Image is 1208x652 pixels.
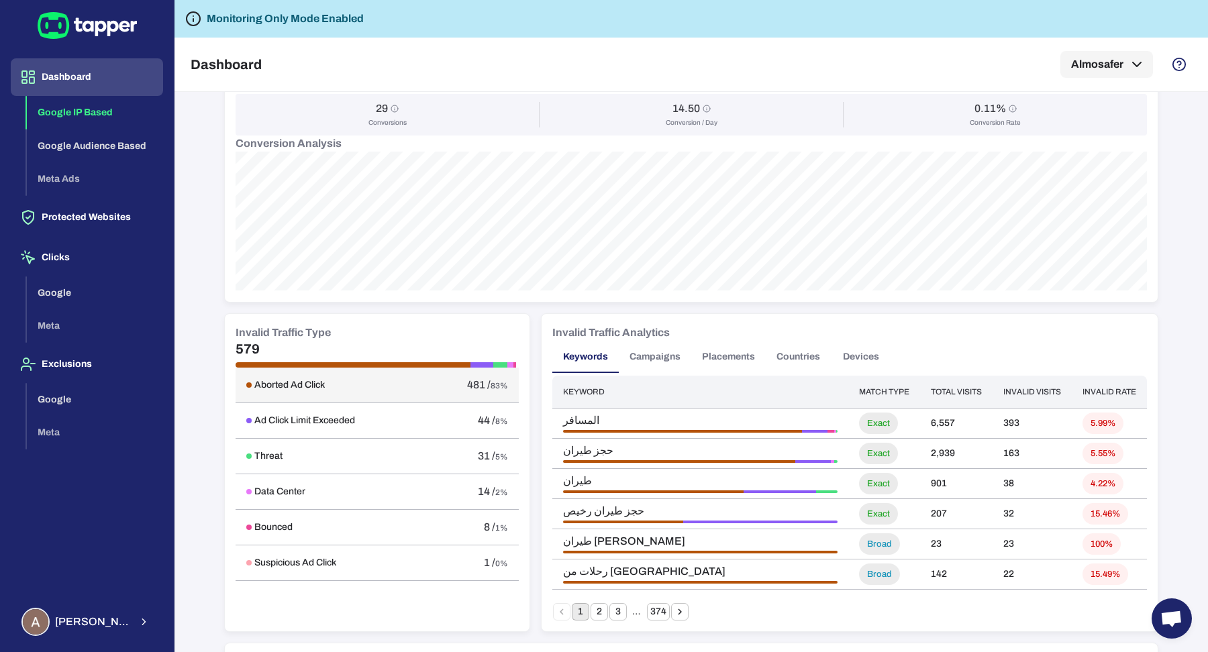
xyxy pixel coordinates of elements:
[563,414,838,427] span: المسافر
[11,199,163,236] button: Protected Websites
[27,96,163,129] button: Google IP Based
[563,551,838,553] div: Aborted Ad Click • 23
[993,529,1072,559] td: 23
[744,490,816,493] div: Ad Click Limit Exceeded • 10
[11,602,163,641] button: Ahmed Sobih[PERSON_NAME] Sobih
[1083,478,1123,490] span: 4.22%
[254,557,336,569] h6: Suspicious Ad Click
[920,376,993,409] th: Total visits
[628,606,646,618] div: …
[920,469,993,499] td: 901
[920,439,993,469] td: 2,939
[1060,51,1153,78] button: Almosafer
[236,135,1147,152] h6: Conversion Analysis
[563,535,838,548] span: طيران [PERSON_NAME]
[691,341,766,373] button: Placements
[11,239,163,276] button: Clicks
[254,415,355,427] h6: Ad Click Limit Exceeded
[563,521,683,523] div: Aborted Ad Click • 14
[11,58,163,96] button: Dashboard
[563,490,744,493] div: Aborted Ad Click • 25
[766,341,831,373] button: Countries
[993,469,1072,499] td: 38
[831,460,834,463] div: Data Center • 2
[1083,508,1128,520] span: 15.46%
[834,460,838,463] div: Threat • 2
[816,490,838,493] div: Threat • 3
[671,603,689,620] button: Go to next page
[848,376,920,409] th: Match type
[27,106,163,117] a: Google IP Based
[859,478,898,490] span: Exact
[27,276,163,310] button: Google
[993,499,1072,529] td: 32
[27,139,163,150] a: Google Audience Based
[563,444,838,457] span: حجز طيران
[484,521,495,533] span: 8 /
[1072,376,1147,409] th: Invalid rate
[207,11,364,27] h6: Monitoring Only Mode Enabled
[484,557,495,568] span: 1 /
[970,118,1021,127] span: Conversion Rate
[254,450,283,462] h6: Threat
[974,102,1006,115] h6: 0.11%
[27,129,163,163] button: Google Audience Based
[859,508,898,520] span: Exact
[666,118,717,127] span: Conversion / Day
[836,430,838,433] div: Threat • 2
[647,603,670,620] button: Go to page 374
[563,474,838,488] span: طيران
[495,417,508,426] span: 8%
[920,409,993,439] td: 6,557
[859,569,900,580] span: Broad
[185,11,201,27] svg: Tapper is not blocking any fraudulent activity for this domain
[993,376,1072,409] th: Invalid visits
[391,105,399,113] svg: Conversions
[683,521,838,523] div: Ad Click Limit Exceeded • 18
[795,460,831,463] div: Ad Click Limit Exceeded • 21
[495,488,508,497] span: 2%
[495,523,508,533] span: 1%
[563,504,838,518] span: حجز طيران رخيص
[993,439,1072,469] td: 163
[478,450,495,461] span: 31 /
[27,383,163,417] button: Google
[831,341,891,373] button: Devices
[859,539,900,550] span: Broad
[993,409,1072,439] td: 393
[1083,418,1123,429] span: 5.99%
[368,118,407,127] span: Conversions
[11,345,163,383] button: Exclusions
[55,615,130,629] span: [PERSON_NAME] Sobih
[1152,598,1192,639] a: Open chat
[254,486,305,498] h6: Data Center
[619,341,691,373] button: Campaigns
[703,105,711,113] svg: Conversion / Day
[1083,569,1128,580] span: 15.49%
[920,499,993,529] td: 207
[27,286,163,297] a: Google
[11,211,163,222] a: Protected Websites
[802,430,827,433] div: Ad Click Limit Exceeded • 36
[11,358,163,369] a: Exclusions
[376,102,388,115] h6: 29
[609,603,627,620] button: Go to page 3
[572,603,589,620] button: page 1
[993,559,1072,590] td: 22
[591,603,608,620] button: Go to page 2
[495,559,508,568] span: 0%
[859,418,898,429] span: Exact
[11,70,163,82] a: Dashboard
[1083,448,1123,459] span: 5.55%
[191,56,262,72] h5: Dashboard
[478,415,495,426] span: 44 /
[672,102,700,115] h6: 14.50
[552,325,670,341] h6: Invalid Traffic Analytics
[827,430,834,433] div: Bounced • 10
[1009,105,1017,113] svg: Conversion Rate
[563,565,838,578] span: رحلات من [GEOGRAPHIC_DATA]
[552,603,689,620] nav: pagination navigation
[859,448,898,459] span: Exact
[552,376,848,409] th: Keyword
